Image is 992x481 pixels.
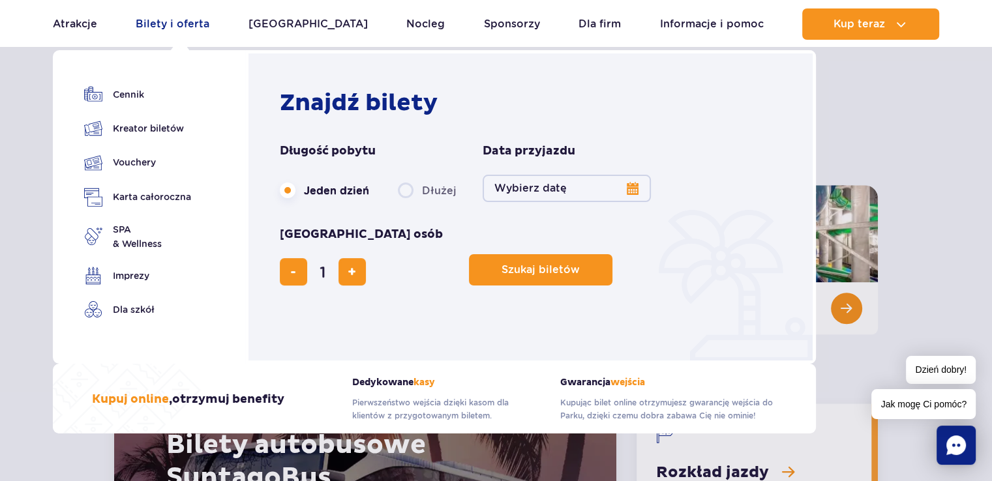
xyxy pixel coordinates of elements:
[937,426,976,465] div: Chat
[484,8,540,40] a: Sponsorzy
[84,267,191,285] a: Imprezy
[352,377,541,388] strong: Dedykowane
[136,8,209,40] a: Bilety i oferta
[398,177,457,204] label: Dłużej
[871,389,976,419] span: Jak mogę Ci pomóc?
[84,153,191,172] a: Vouchery
[53,8,97,40] a: Atrakcje
[280,143,788,285] form: Planowanie wizyty w Park of Poland
[280,89,438,117] strong: Znajdź bilety
[92,392,169,407] span: Kupuj online
[502,264,580,276] span: Szukaj biletów
[84,300,191,319] a: Dla szkół
[483,143,575,159] span: Data przyjazdu
[660,8,764,40] a: Informacje i pomoc
[560,396,777,422] p: Kupując bilet online otrzymujesz gwarancję wejścia do Parku, dzięki czemu dobra zabawa Cię nie om...
[579,8,621,40] a: Dla firm
[84,85,191,104] a: Cennik
[906,356,976,384] span: Dzień dobry!
[84,119,191,138] a: Kreator biletów
[338,258,366,285] button: dodaj bilet
[113,222,162,251] span: SPA & Wellness
[92,392,284,407] h3: , otrzymuj benefity
[352,396,541,422] p: Pierwszeństwo wejścia dzięki kasom dla klientów z przygotowanym biletem.
[413,377,435,388] span: kasy
[307,256,338,287] input: liczba biletów
[84,188,191,207] a: Karta całoroczna
[406,8,445,40] a: Nocleg
[280,177,369,204] label: Jeden dzień
[280,143,376,159] span: Długość pobytu
[834,18,885,30] span: Kup teraz
[280,258,307,285] button: usuń bilet
[84,222,191,251] a: SPA& Wellness
[469,254,612,285] button: Szukaj biletów
[280,227,443,242] span: [GEOGRAPHIC_DATA] osób
[248,8,368,40] a: [GEOGRAPHIC_DATA]
[560,377,777,388] strong: Gwarancja
[610,377,645,388] span: wejścia
[483,175,651,202] button: Wybierz datę
[802,8,939,40] button: Kup teraz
